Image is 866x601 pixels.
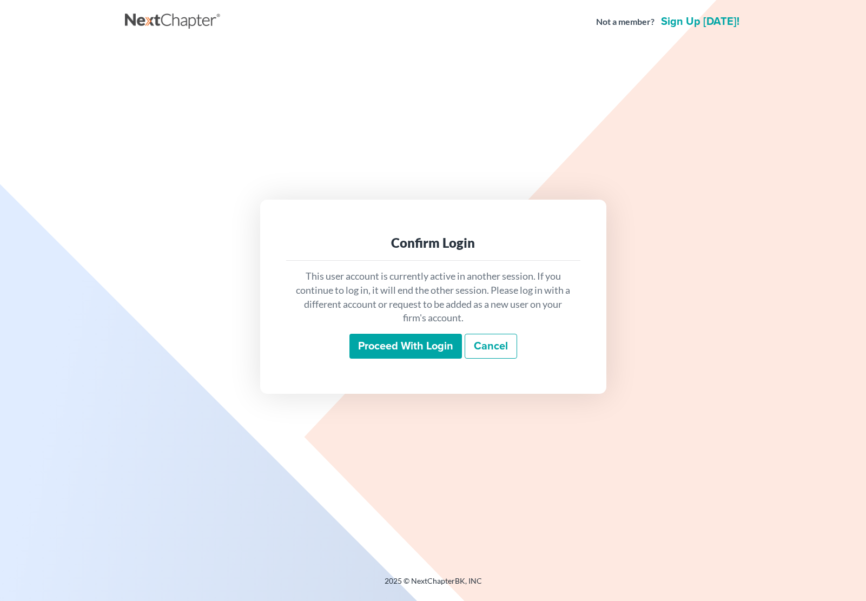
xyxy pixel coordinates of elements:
[596,16,655,28] strong: Not a member?
[125,576,742,595] div: 2025 © NextChapterBK, INC
[659,16,742,27] a: Sign up [DATE]!
[295,269,572,325] p: This user account is currently active in another session. If you continue to log in, it will end ...
[465,334,517,359] a: Cancel
[295,234,572,252] div: Confirm Login
[349,334,462,359] input: Proceed with login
